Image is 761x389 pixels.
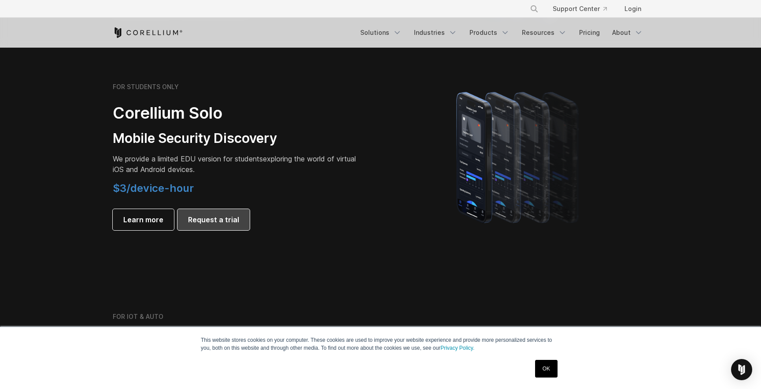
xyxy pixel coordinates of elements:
button: Search [526,1,542,17]
p: exploring the world of virtual iOS and Android devices. [113,153,359,175]
a: About [607,25,648,41]
a: Corellium Home [113,27,183,38]
a: Support Center [546,1,614,17]
span: Learn more [123,214,163,225]
div: Navigation Menu [355,25,648,41]
div: Open Intercom Messenger [731,359,752,380]
a: Login [617,1,648,17]
span: We provide a limited EDU version for students [113,154,263,163]
div: Navigation Menu [519,1,648,17]
a: Industries [409,25,462,41]
a: Products [464,25,515,41]
a: Request a trial [177,209,250,230]
a: Resources [517,25,572,41]
h6: FOR STUDENTS ONLY [113,83,179,91]
a: OK [535,360,558,378]
a: Solutions [355,25,407,41]
img: A lineup of four iPhone models becoming more gradient and blurred [439,79,599,234]
p: This website stores cookies on your computer. These cookies are used to improve your website expe... [201,336,560,352]
h6: FOR IOT & AUTO [113,313,163,321]
a: Learn more [113,209,174,230]
h2: Corellium Solo [113,103,359,123]
a: Pricing [574,25,605,41]
a: Privacy Policy. [440,345,474,351]
span: Request a trial [188,214,239,225]
h3: Mobile Security Discovery [113,130,359,147]
span: $3/device-hour [113,182,194,194]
